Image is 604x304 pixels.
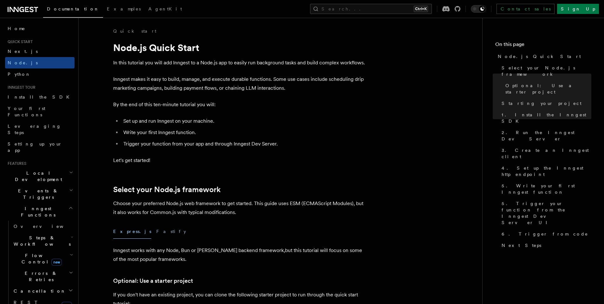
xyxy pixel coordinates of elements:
[148,6,182,11] span: AgentKit
[502,231,588,237] span: 6. Trigger from code
[47,6,99,11] span: Documentation
[5,103,75,120] a: Your first Functions
[5,85,36,90] span: Inngest tour
[5,46,75,57] a: Next.js
[502,129,591,142] span: 2. Run the Inngest Dev Server
[121,128,367,137] li: Write your first Inngest function.
[495,51,591,62] a: Node.js Quick Start
[499,109,591,127] a: 1. Install the Inngest SDK
[8,94,73,100] span: Install the SDK
[5,23,75,34] a: Home
[5,185,75,203] button: Events & Triggers
[502,65,591,77] span: Select your Node.js framework
[502,112,591,124] span: 1. Install the Inngest SDK
[11,288,66,294] span: Cancellation
[5,167,75,185] button: Local Development
[113,224,151,239] button: Express.js
[14,224,79,229] span: Overview
[11,268,75,285] button: Errors & Retries
[113,156,367,165] p: Let's get started!
[8,124,61,135] span: Leveraging Steps
[113,75,367,93] p: Inngest makes it easy to build, manage, and execute durable functions. Some use cases include sch...
[11,270,69,283] span: Errors & Retries
[113,100,367,109] p: By the end of this ten-minute tutorial you will:
[499,228,591,240] a: 6. Trigger from code
[502,165,591,178] span: 4. Set up the Inngest http endpoint
[8,25,25,32] span: Home
[5,120,75,138] a: Leveraging Steps
[11,232,75,250] button: Steps & Workflows
[502,200,591,226] span: 5. Trigger your function from the Inngest Dev Server UI
[156,224,186,239] button: Fastify
[5,57,75,68] a: Node.js
[113,58,367,67] p: In this tutorial you will add Inngest to a Node.js app to easily run background tasks and build c...
[11,221,75,232] a: Overview
[103,2,145,17] a: Examples
[5,91,75,103] a: Install the SDK
[498,53,581,60] span: Node.js Quick Start
[5,203,75,221] button: Inngest Functions
[113,199,367,217] p: Choose your preferred Node.js web framework to get started. This guide uses ESM (ECMAScript Modul...
[502,147,591,160] span: 3. Create an Inngest client
[495,41,591,51] h4: On this page
[8,60,38,65] span: Node.js
[113,28,156,34] a: Quick start
[8,141,62,153] span: Setting up your app
[113,276,193,285] a: Optional: Use a starter project
[113,246,367,264] p: Inngest works with any Node, Bun or [PERSON_NAME] backend framework,but this tutorial will focus ...
[499,62,591,80] a: Select your Node.js framework
[121,139,367,148] li: Trigger your function from your app and through Inngest Dev Server.
[414,6,428,12] kbd: Ctrl+K
[310,4,432,14] button: Search...Ctrl+K
[502,183,591,195] span: 5. Write your first Inngest function
[499,145,591,162] a: 3. Create an Inngest client
[499,180,591,198] a: 5. Write your first Inngest function
[557,4,599,14] a: Sign Up
[499,162,591,180] a: 4. Set up the Inngest http endpoint
[11,252,70,265] span: Flow Control
[505,82,591,95] span: Optional: Use a starter project
[121,117,367,126] li: Set up and run Inngest on your machine.
[499,240,591,251] a: Next Steps
[5,68,75,80] a: Python
[11,285,75,297] button: Cancellation
[499,98,591,109] a: Starting your project
[43,2,103,18] a: Documentation
[499,198,591,228] a: 5. Trigger your function from the Inngest Dev Server UI
[11,250,75,268] button: Flow Controlnew
[51,259,62,266] span: new
[5,188,69,200] span: Events & Triggers
[113,42,367,53] h1: Node.js Quick Start
[5,205,68,218] span: Inngest Functions
[8,49,38,54] span: Next.js
[502,100,581,107] span: Starting your project
[11,235,71,247] span: Steps & Workflows
[5,138,75,156] a: Setting up your app
[502,242,541,249] span: Next Steps
[497,4,555,14] a: Contact sales
[5,161,26,166] span: Features
[503,80,591,98] a: Optional: Use a starter project
[113,185,221,194] a: Select your Node.js framework
[5,170,69,183] span: Local Development
[107,6,141,11] span: Examples
[5,39,33,44] span: Quick start
[8,106,45,117] span: Your first Functions
[471,5,486,13] button: Toggle dark mode
[145,2,186,17] a: AgentKit
[499,127,591,145] a: 2. Run the Inngest Dev Server
[8,72,31,77] span: Python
